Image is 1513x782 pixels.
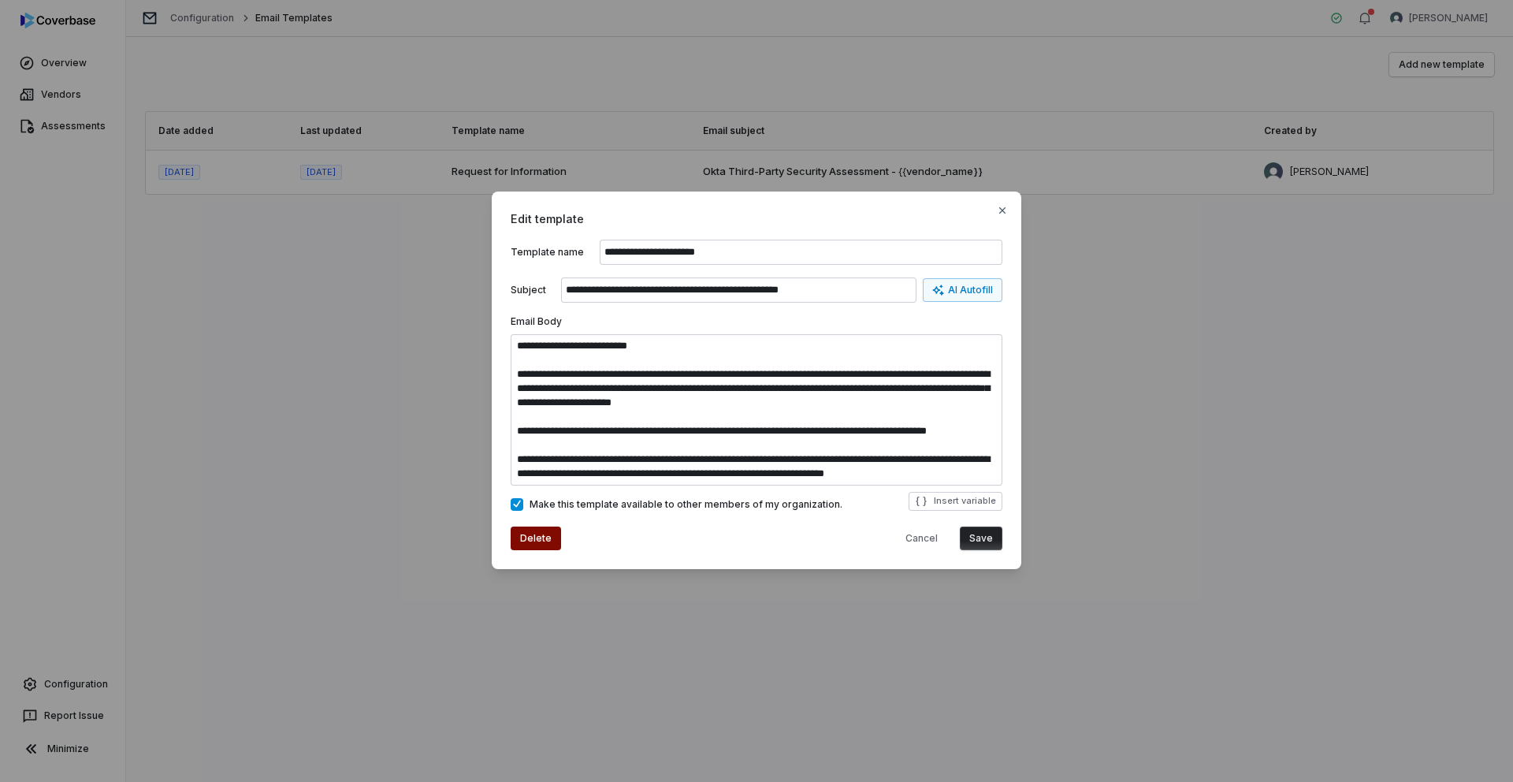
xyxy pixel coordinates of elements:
[511,284,555,296] label: Subject
[511,527,561,550] button: Delete
[909,492,1002,511] button: Insert variable
[960,527,1002,550] button: Save
[896,527,947,550] button: Cancel
[511,246,593,259] label: Template name
[932,284,993,296] div: AI Autofill
[511,498,523,511] button: Make this template available to other members of my organization.
[923,278,1002,302] button: AI Autofill
[530,498,842,511] span: Make this template available to other members of my organization.
[511,210,1002,227] span: Edit template
[511,315,562,328] label: Email Body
